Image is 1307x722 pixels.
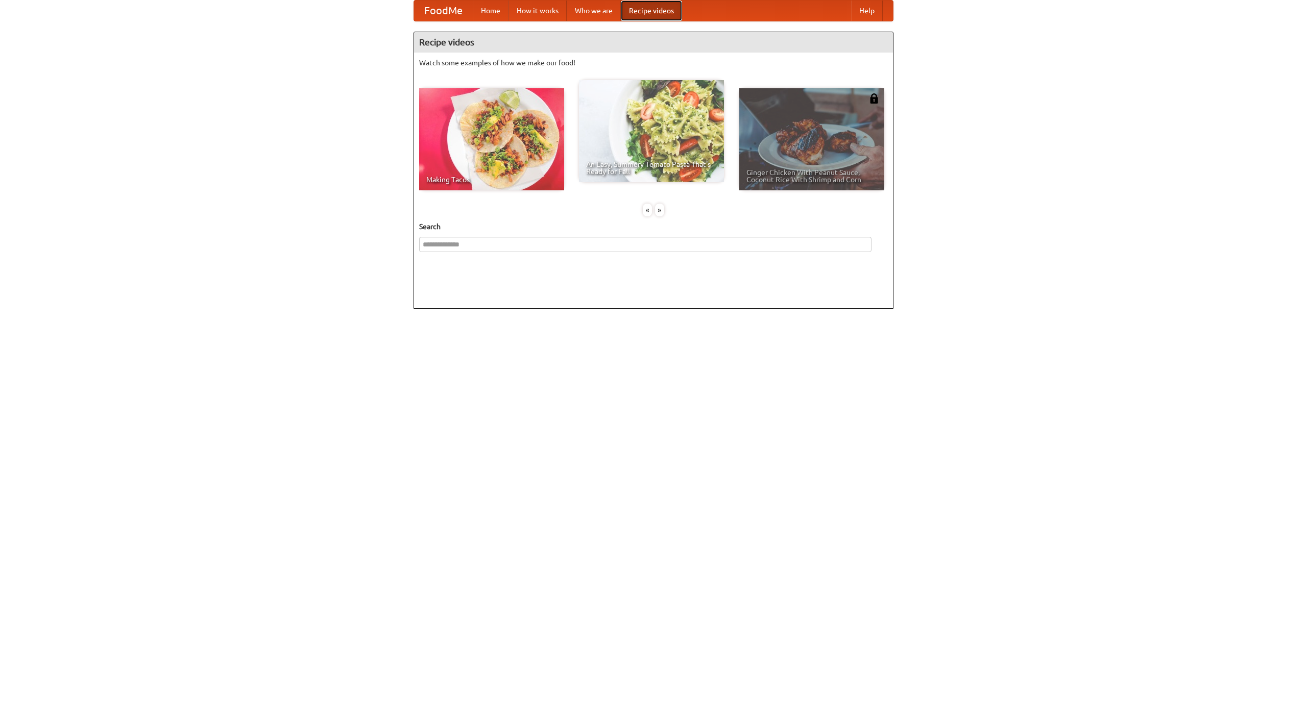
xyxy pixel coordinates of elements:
a: Help [851,1,883,21]
img: 483408.png [869,93,879,104]
a: Recipe videos [621,1,682,21]
h4: Recipe videos [414,32,893,53]
div: » [655,204,664,216]
span: Making Tacos [426,176,557,183]
a: How it works [509,1,567,21]
a: Who we are [567,1,621,21]
span: An Easy, Summery Tomato Pasta That's Ready for Fall [586,161,717,175]
a: Home [473,1,509,21]
a: An Easy, Summery Tomato Pasta That's Ready for Fall [579,80,724,182]
div: « [643,204,652,216]
a: FoodMe [414,1,473,21]
h5: Search [419,221,888,232]
p: Watch some examples of how we make our food! [419,58,888,68]
a: Making Tacos [419,88,564,190]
